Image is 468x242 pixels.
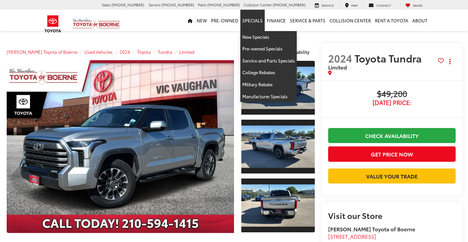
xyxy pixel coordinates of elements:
[328,128,456,143] a: Check Availability
[240,67,297,79] a: College Rebates
[328,146,456,161] button: Get Price Now
[240,79,297,91] a: Military Rebate
[321,3,334,7] span: Service
[328,51,352,65] span: 2024
[373,10,410,31] a: Rent a Toyota
[102,2,110,7] span: Sales
[7,60,234,233] a: Expand Photo 0
[240,43,297,55] a: Pre-owned Specials
[111,2,144,7] span: [PHONE_NUMBER]
[410,10,429,31] a: About
[244,2,272,7] span: Collision Center
[364,3,396,8] a: Contact
[340,3,363,8] a: Map
[328,99,456,106] span: [DATE] Price:
[241,184,316,227] img: 2024 Toyota Tundra Limited
[328,63,347,71] span: Limited
[240,55,297,67] a: Service and Parts Specials
[240,31,297,43] a: New Specials
[198,2,206,7] span: Parts
[328,225,415,233] strong: [PERSON_NAME] Toyota of Boerne
[288,10,327,31] a: Service & Parts: Opens in a new tab
[328,168,456,184] a: Value Your Trade
[207,2,240,7] span: [PHONE_NUMBER]
[241,178,315,233] a: Expand Photo 3
[241,119,315,174] a: Expand Photo 2
[327,10,373,31] a: Collision Center
[241,67,316,109] img: 2024 Toyota Tundra Limited
[137,49,151,55] a: Toyota
[158,49,172,55] a: Tundra
[84,49,112,55] a: Used Vehicles
[7,49,77,55] a: [PERSON_NAME] Toyota of Boerne
[328,89,456,99] span: $49,200
[209,10,240,31] a: Pre-Owned
[195,10,209,31] a: New
[186,10,195,31] a: Home
[449,59,451,64] span: dropdown dots
[413,3,423,7] span: Saved
[40,13,65,35] img: Toyota
[149,2,161,7] span: Service
[240,91,297,102] a: Manufacturer Specials
[265,10,288,31] a: Finance
[328,211,456,220] h2: Visit our Store
[162,2,194,7] span: [PHONE_NUMBER]
[273,2,305,7] span: [PHONE_NUMBER]
[72,18,120,30] img: Vic Vaughan Toyota of Boerne
[444,55,456,67] button: Actions
[351,3,358,7] span: Map
[179,49,194,55] a: Limited
[400,3,428,8] a: My Saved Vehicles
[240,10,265,31] a: Specials
[328,232,376,240] span: [STREET_ADDRESS]
[4,59,236,234] img: 2024 Toyota Tundra Limited
[376,3,391,7] span: Contact
[241,125,316,168] img: 2024 Toyota Tundra Limited
[310,3,339,8] a: Service
[120,49,130,55] a: 2024
[355,51,424,65] span: Toyota Tundra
